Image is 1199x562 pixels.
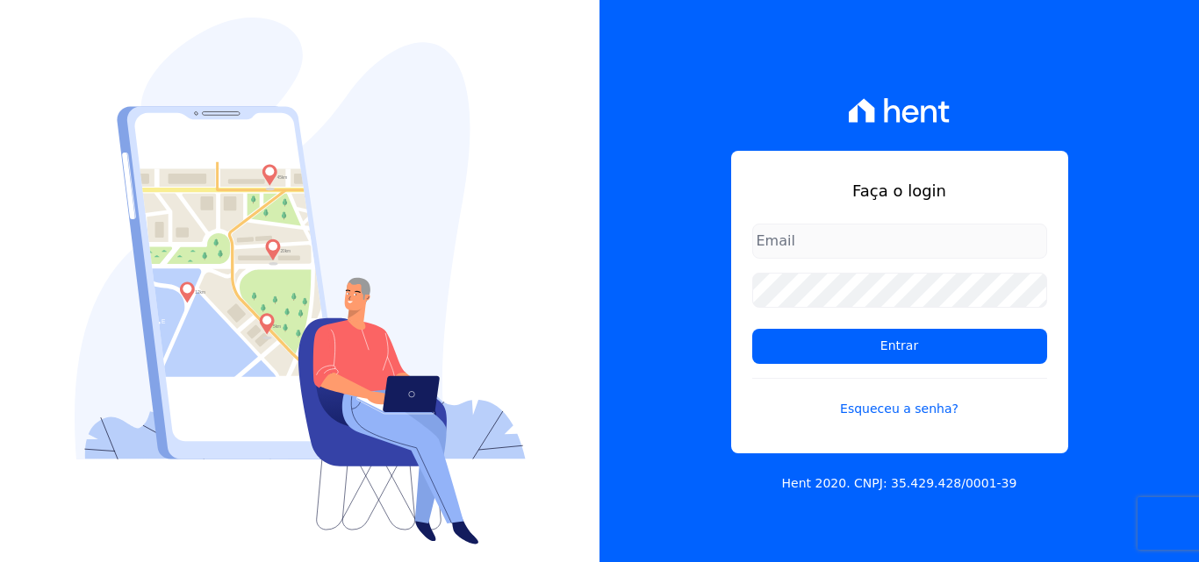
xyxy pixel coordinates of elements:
p: Hent 2020. CNPJ: 35.429.428/0001-39 [782,474,1017,493]
h1: Faça o login [752,179,1047,203]
img: Login [75,18,526,544]
input: Entrar [752,329,1047,364]
a: Esqueceu a senha? [752,378,1047,418]
input: Email [752,224,1047,259]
